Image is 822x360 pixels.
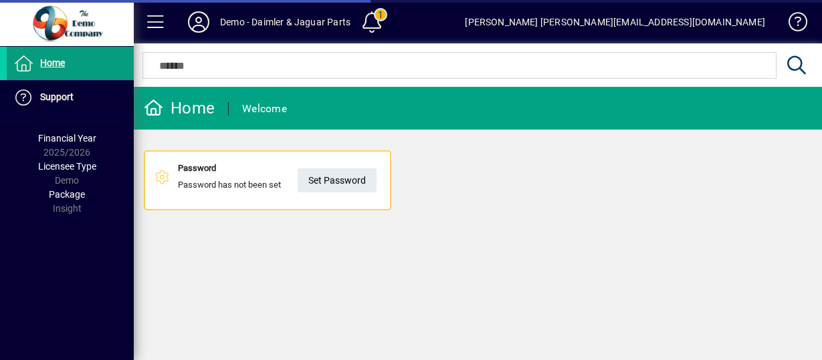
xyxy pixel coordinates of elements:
[308,170,366,192] span: Set Password
[40,57,65,68] span: Home
[40,92,74,102] span: Support
[242,98,287,120] div: Welcome
[298,168,377,192] a: Set Password
[220,11,350,33] div: Demo - Daimler & Jaguar Parts
[779,3,805,46] a: Knowledge Base
[38,133,96,144] span: Financial Year
[465,11,765,33] div: [PERSON_NAME] [PERSON_NAME][EMAIL_ADDRESS][DOMAIN_NAME]
[178,162,281,175] div: Password
[38,161,96,172] span: Licensee Type
[144,98,215,119] div: Home
[178,162,281,199] div: Password has not been set
[49,189,85,200] span: Package
[7,81,134,114] a: Support
[177,10,220,34] button: Profile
